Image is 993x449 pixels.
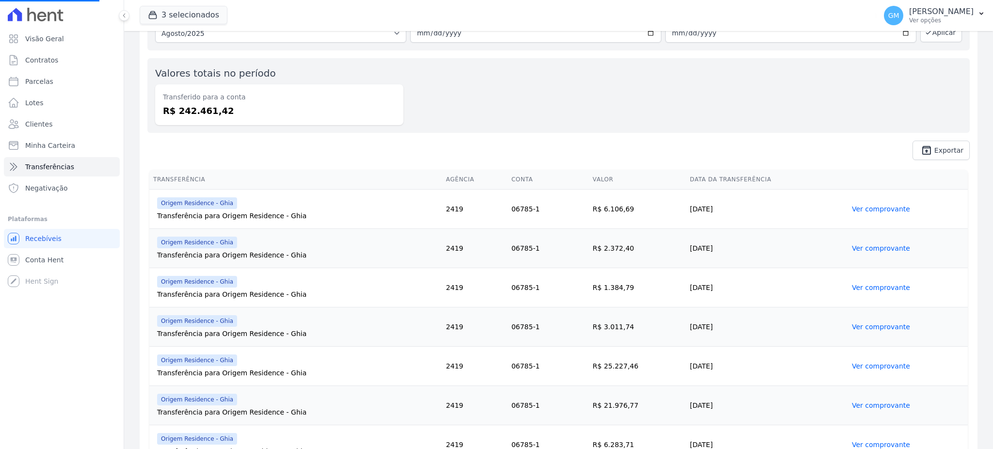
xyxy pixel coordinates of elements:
td: 06785-1 [508,268,589,307]
a: Negativação [4,178,120,198]
p: [PERSON_NAME] [909,7,974,16]
span: Origem Residence - Ghia [157,315,237,327]
td: 06785-1 [508,307,589,347]
dd: R$ 242.461,42 [163,104,396,117]
td: [DATE] [686,307,848,347]
span: Contratos [25,55,58,65]
label: Valores totais no período [155,67,276,79]
a: Transferências [4,157,120,176]
td: [DATE] [686,386,848,425]
div: Plataformas [8,213,116,225]
td: 2419 [442,229,508,268]
dt: Transferido para a conta [163,92,396,102]
a: Ver comprovante [852,244,910,252]
td: 2419 [442,386,508,425]
span: Recebíveis [25,234,62,243]
a: Ver comprovante [852,284,910,291]
a: Visão Geral [4,29,120,48]
td: R$ 21.976,77 [589,386,686,425]
span: Visão Geral [25,34,64,44]
button: 3 selecionados [140,6,227,24]
a: Minha Carteira [4,136,120,155]
td: 06785-1 [508,386,589,425]
td: 06785-1 [508,190,589,229]
div: Transferência para Origem Residence - Ghia [157,368,438,378]
div: Transferência para Origem Residence - Ghia [157,211,438,221]
th: Conta [508,170,589,190]
td: R$ 25.227,46 [589,347,686,386]
a: Recebíveis [4,229,120,248]
td: 2419 [442,347,508,386]
a: unarchive Exportar [913,141,970,160]
td: [DATE] [686,229,848,268]
span: Origem Residence - Ghia [157,237,237,248]
a: Parcelas [4,72,120,91]
i: unarchive [921,144,932,156]
span: Parcelas [25,77,53,86]
td: 2419 [442,307,508,347]
div: Transferência para Origem Residence - Ghia [157,250,438,260]
span: Origem Residence - Ghia [157,394,237,405]
span: Origem Residence - Ghia [157,433,237,445]
td: 06785-1 [508,347,589,386]
span: GM [888,12,899,19]
span: Lotes [25,98,44,108]
span: Origem Residence - Ghia [157,354,237,366]
span: Clientes [25,119,52,129]
td: 2419 [442,268,508,307]
td: [DATE] [686,268,848,307]
td: [DATE] [686,190,848,229]
span: Exportar [934,147,963,153]
p: Ver opções [909,16,974,24]
div: Transferência para Origem Residence - Ghia [157,329,438,338]
td: R$ 2.372,40 [589,229,686,268]
a: Ver comprovante [852,401,910,409]
button: Aplicar [920,23,962,42]
a: Clientes [4,114,120,134]
td: 06785-1 [508,229,589,268]
th: Transferência [149,170,442,190]
span: Origem Residence - Ghia [157,197,237,209]
td: R$ 3.011,74 [589,307,686,347]
span: Conta Hent [25,255,64,265]
a: Contratos [4,50,120,70]
a: Ver comprovante [852,441,910,449]
div: Transferência para Origem Residence - Ghia [157,407,438,417]
a: Ver comprovante [852,323,910,331]
td: 2419 [442,190,508,229]
th: Data da Transferência [686,170,848,190]
span: Negativação [25,183,68,193]
a: Lotes [4,93,120,112]
td: [DATE] [686,347,848,386]
span: Origem Residence - Ghia [157,276,237,288]
td: R$ 6.106,69 [589,190,686,229]
a: Conta Hent [4,250,120,270]
span: Minha Carteira [25,141,75,150]
a: Ver comprovante [852,205,910,213]
td: R$ 1.384,79 [589,268,686,307]
span: Transferências [25,162,74,172]
th: Agência [442,170,508,190]
th: Valor [589,170,686,190]
div: Transferência para Origem Residence - Ghia [157,289,438,299]
a: Ver comprovante [852,362,910,370]
button: GM [PERSON_NAME] Ver opções [876,2,993,29]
